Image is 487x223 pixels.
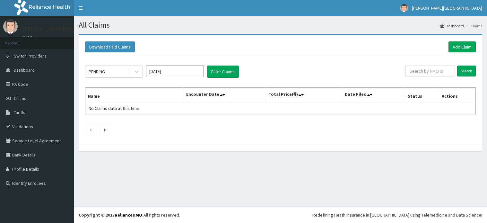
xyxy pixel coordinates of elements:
th: Status [405,88,439,103]
footer: All rights reserved. [74,207,487,223]
span: [PERSON_NAME][GEOGRAPHIC_DATA] [412,5,482,11]
a: RelianceHMO [115,212,142,218]
a: Next page [104,127,106,132]
input: Search [457,66,476,76]
img: User Image [400,4,408,12]
li: Claims [465,23,482,29]
a: Online [22,35,38,40]
span: Switch Providers [14,53,47,59]
span: No Claims data at this time. [89,105,140,111]
button: Filter Claims [207,66,239,78]
a: Previous page [89,127,92,132]
th: Name [85,88,184,103]
div: PENDING [89,68,105,75]
a: Add Claim [448,41,476,52]
strong: Copyright © 2017 . [79,212,143,218]
th: Encounter Date [184,88,266,103]
img: User Image [3,19,18,34]
th: Date Filed [342,88,405,103]
input: Search by HMO ID [405,66,455,76]
th: Actions [439,88,475,103]
h1: All Claims [79,21,482,29]
div: Redefining Heath Insurance in [GEOGRAPHIC_DATA] using Telemedicine and Data Science! [312,212,482,218]
span: Tariffs [14,110,25,115]
input: Select Month and Year [146,66,204,77]
span: Claims [14,95,26,101]
th: Total Price(₦) [266,88,342,103]
span: Dashboard [14,67,35,73]
a: Dashboard [440,23,464,29]
p: [PERSON_NAME][GEOGRAPHIC_DATA] [22,26,117,32]
button: Download Paid Claims [85,41,135,52]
